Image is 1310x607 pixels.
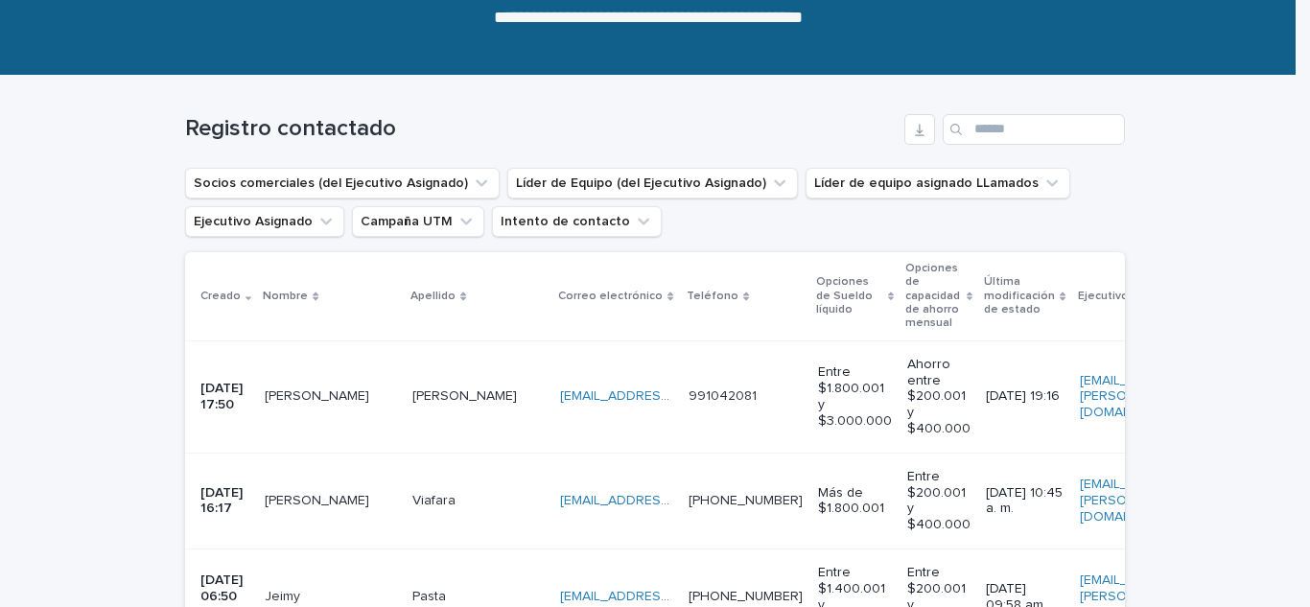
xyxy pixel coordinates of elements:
font: Viafara [412,494,456,507]
font: Nombre [263,291,308,302]
font: Pasta [412,590,446,603]
button: Ejecutivo Asignado [185,206,344,237]
font: Opciones de capacidad de ahorro mensual [905,263,960,330]
font: [DATE] 19:16 [986,389,1060,403]
a: [EMAIL_ADDRESS][DOMAIN_NAME] [560,590,777,603]
button: Intento de contacto [492,206,662,237]
font: [DATE] 16:17 [200,486,246,516]
font: Creado [200,291,241,302]
a: [EMAIL_ADDRESS][PERSON_NAME][DOMAIN_NAME] [1080,477,1193,525]
a: [PHONE_NUMBER] [689,590,803,603]
button: Campaña UTM [352,206,484,237]
a: [PHONE_NUMBER] [689,494,803,507]
font: Entre $200.001 y $400.000 [907,470,971,531]
font: Correo electrónico [558,291,663,302]
a: [EMAIL_ADDRESS][PERSON_NAME][DOMAIN_NAME] [1080,373,1193,421]
font: [DATE] 17:50 [200,382,246,411]
font: Opciones de Sueldo líquido [816,276,873,315]
font: Entre $1.800.001 y $3.000.000 [818,365,892,427]
font: Jeimy [265,590,300,603]
input: Buscar [943,114,1125,145]
font: [EMAIL_ADDRESS][PERSON_NAME][DOMAIN_NAME] [1080,374,1193,420]
font: [PERSON_NAME] [265,389,369,403]
font: Ejecutivo Asignado [1078,291,1182,302]
button: Socios comerciales (del Ejecutivo Asignado) [185,168,500,198]
font: Registro contactado [185,117,396,140]
a: [EMAIL_ADDRESS][DOMAIN_NAME] [560,389,777,403]
p: Evelyn Narváez [265,385,373,405]
font: Teléfono [687,291,738,302]
button: Líder de Equipo (del Ejecutivo Asignado) [507,168,798,198]
font: Apellido [410,291,456,302]
font: Última modificación de estado [984,276,1055,315]
font: [EMAIL_ADDRESS][PERSON_NAME][DOMAIN_NAME] [1080,478,1193,524]
a: 991042081 [689,389,757,403]
font: Más de $1.800.001 [818,486,884,516]
font: [DATE] 10:45 a. m. [986,486,1066,516]
font: Ahorro entre $200.001 y $400.000 [907,358,971,435]
font: [PERSON_NAME] [265,494,369,507]
button: Líder de equipo asignado LLamados [806,168,1070,198]
font: [PERSON_NAME] [412,389,517,403]
a: [EMAIL_ADDRESS][DOMAIN_NAME] [560,494,777,507]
